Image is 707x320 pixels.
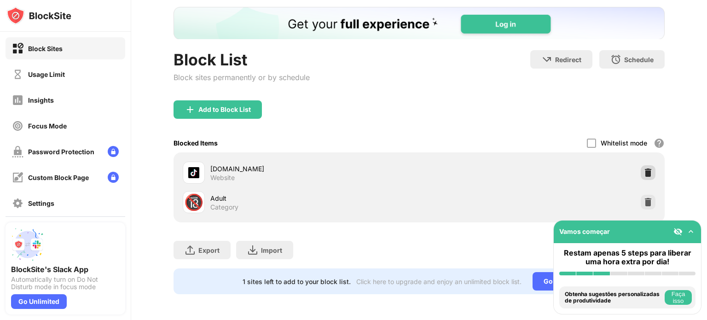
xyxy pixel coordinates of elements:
img: eye-not-visible.svg [673,227,683,236]
div: Insights [28,96,54,104]
img: lock-menu.svg [108,146,119,157]
div: Restam apenas 5 steps para liberar uma hora extra por dia! [559,249,695,266]
div: Import [261,246,282,254]
div: Website [210,174,235,182]
div: Custom Block Page [28,174,89,181]
button: Faça isso [665,290,692,305]
img: block-on.svg [12,43,23,54]
div: Whitelist mode [601,139,647,147]
img: omni-setup-toggle.svg [686,227,695,236]
div: Go Unlimited [533,272,596,291]
iframe: Banner [174,7,665,39]
div: Obtenha sugestões personalizadas de produtividade [565,291,662,304]
div: Blocked Items [174,139,218,147]
div: Category [210,203,238,211]
div: [DOMAIN_NAME] [210,164,419,174]
div: Add to Block List [198,106,251,113]
div: 🔞 [184,193,203,212]
img: lock-menu.svg [108,172,119,183]
div: Export [198,246,220,254]
div: Go Unlimited [11,294,67,309]
img: logo-blocksite.svg [6,6,71,25]
div: Automatically turn on Do Not Disturb mode in focus mode [11,276,120,291]
div: Click here to upgrade and enjoy an unlimited block list. [356,278,522,285]
img: password-protection-off.svg [12,146,23,157]
div: Usage Limit [28,70,65,78]
div: Password Protection [28,148,94,156]
div: Settings [28,199,54,207]
div: Adult [210,193,419,203]
div: Block List [174,50,310,69]
img: customize-block-page-off.svg [12,172,23,183]
div: Vamos começar [559,227,610,235]
img: push-slack.svg [11,228,44,261]
div: Redirect [555,56,581,64]
div: Schedule [624,56,654,64]
img: insights-off.svg [12,94,23,106]
div: Focus Mode [28,122,67,130]
img: settings-off.svg [12,198,23,209]
div: BlockSite's Slack App [11,265,120,274]
div: Block sites permanently or by schedule [174,73,310,82]
img: focus-off.svg [12,120,23,132]
img: time-usage-off.svg [12,69,23,80]
img: favicons [188,167,199,178]
div: Block Sites [28,45,63,52]
div: 1 sites left to add to your block list. [243,278,351,285]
